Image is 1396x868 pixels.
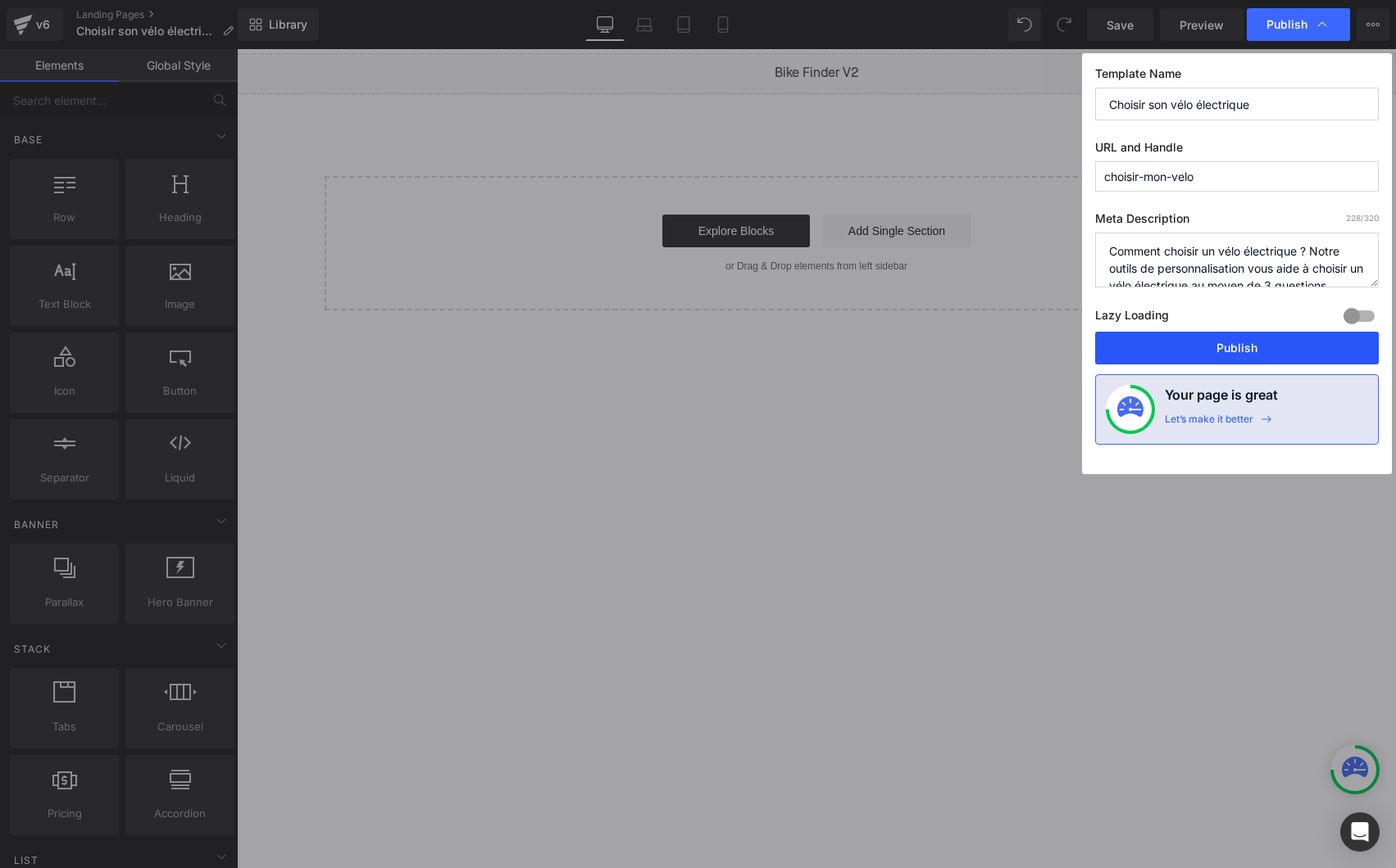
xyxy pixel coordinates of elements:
[1095,332,1379,364] button: Publish
[1095,211,1379,233] label: Meta Description
[1340,812,1380,852] div: Open Intercom Messenger
[1095,233,1379,287] textarea: Comment choisir un vélo électrique ? Notre outils de personnalisation vous aide à choisir un vélo...
[1117,396,1144,423] img: onboarding-status.svg
[1095,305,1169,332] label: Lazy Loading
[114,211,1045,223] p: or Drag & Drop elements from left sidebar
[1165,385,1278,413] h4: Your page is great
[1095,66,1379,88] label: Template Name
[1266,17,1307,32] span: Publish
[1346,213,1361,223] span: 228
[425,165,573,198] a: Explore Blocks
[1346,213,1379,223] span: /320
[1095,140,1379,161] label: URL and Handle
[586,165,734,198] a: Add Single Section
[1165,413,1253,434] div: Let’s make it better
